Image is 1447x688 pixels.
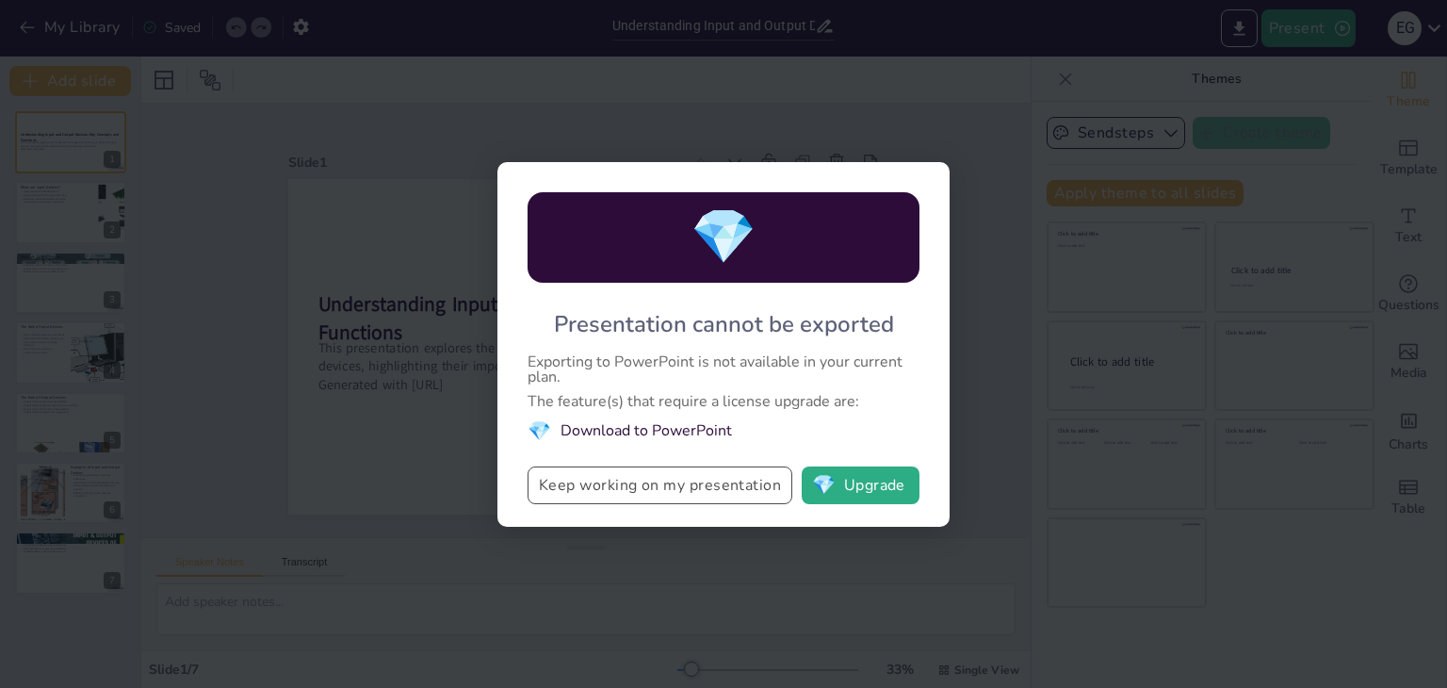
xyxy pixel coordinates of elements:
[528,354,919,385] div: Exporting to PowerPoint is not available in your current plan.
[528,394,919,409] div: The feature(s) that require a license upgrade are:
[528,467,792,504] button: Keep working on my presentation
[554,309,894,339] div: Presentation cannot be exported
[691,201,756,273] span: diamond
[528,418,551,444] span: diamond
[802,467,919,504] button: diamondUpgrade
[812,476,836,495] span: diamond
[528,418,919,444] li: Download to PowerPoint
